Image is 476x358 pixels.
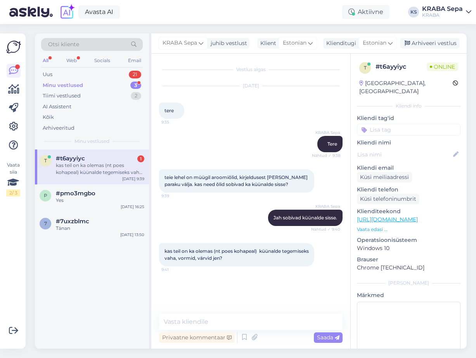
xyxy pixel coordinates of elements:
[208,39,247,47] div: juhib vestlust
[273,215,337,221] span: Jah sobivad küünalde sisse.
[359,79,453,96] div: [GEOGRAPHIC_DATA], [GEOGRAPHIC_DATA]
[6,162,20,196] div: Vaata siia
[43,103,71,111] div: AI Assistent
[357,194,419,204] div: Küsi telefoninumbrit
[357,103,460,109] div: Kliendi info
[74,138,109,145] span: Minu vestlused
[43,71,52,78] div: Uus
[161,119,190,125] span: 9:35
[56,155,85,162] span: #t6ayyiyc
[122,176,144,182] div: [DATE] 9:39
[422,6,471,18] a: KRABA SepaKRABA
[357,255,460,264] p: Brauser
[59,4,75,20] img: explore-ai
[364,65,367,71] span: t
[43,92,81,100] div: Tiimi vestlused
[164,248,310,261] span: kas teil on ka olemas (nt poes kohapeal) küünalde tegemiseks vaha, vormid, värvid jen?
[342,5,389,19] div: Aktiivne
[163,39,197,47] span: KRABA Sepa
[159,82,343,89] div: [DATE]
[408,7,419,17] div: KS
[43,124,74,132] div: Arhiveeritud
[311,130,340,136] span: KRABA Sepa
[422,12,463,18] div: KRABA
[48,40,79,49] span: Otsi kliente
[6,189,20,196] div: 2 / 3
[357,139,460,147] p: Kliendi nimi
[43,113,54,121] div: Kõik
[357,114,460,122] p: Kliendi tag'id
[6,40,21,54] img: Askly Logo
[130,82,141,89] div: 3
[357,264,460,272] p: Chrome [TECHNICAL_ID]
[283,39,306,47] span: Estonian
[164,174,309,187] span: teie lehel on müügil aroomiõlid, kirjeldusest [PERSON_NAME] paraku välja. kas need õlid sobivad k...
[164,108,174,113] span: tere
[327,141,337,147] span: Tere
[78,5,120,19] a: Avasta AI
[357,244,460,252] p: Windows 10
[357,280,460,287] div: [PERSON_NAME]
[357,291,460,299] p: Märkmed
[422,6,463,12] div: KRABA Sepa
[56,225,144,232] div: Tänan
[400,38,460,49] div: Arhiveeri vestlus
[363,39,386,47] span: Estonian
[137,155,144,162] div: 1
[357,124,460,136] input: Lisa tag
[357,150,452,159] input: Lisa nimi
[357,226,460,233] p: Vaata edasi ...
[93,56,112,66] div: Socials
[56,197,144,204] div: Yes
[357,236,460,244] p: Operatsioonisüsteem
[121,204,144,210] div: [DATE] 16:25
[56,190,95,197] span: #pmo3mgbo
[357,186,460,194] p: Kliendi telefon
[311,153,340,158] span: Nähtud ✓ 9:38
[311,226,340,232] span: Nähtud ✓ 9:40
[131,92,141,100] div: 2
[65,56,78,66] div: Web
[41,56,50,66] div: All
[311,203,340,209] span: KRABA Sepa
[129,71,141,78] div: 21
[257,39,276,47] div: Klient
[159,332,235,343] div: Privaatne kommentaar
[44,221,47,226] span: 7
[159,66,343,73] div: Vestlus algas
[126,56,143,66] div: Email
[317,334,339,341] span: Saada
[56,162,144,176] div: kas teil on ka olemas (nt poes kohapeal) küünalde tegemiseks vaha, vormid, värvid jen?
[161,267,190,273] span: 9:41
[357,216,418,223] a: [URL][DOMAIN_NAME]
[357,172,412,182] div: Küsi meiliaadressi
[120,232,144,238] div: [DATE] 13:50
[376,62,427,71] div: # t6ayyiyc
[43,82,83,89] div: Minu vestlused
[56,218,89,225] span: #7uxzblmc
[357,207,460,215] p: Klienditeekond
[44,158,47,163] span: t
[427,63,458,71] span: Online
[161,193,190,199] span: 9:39
[323,39,356,47] div: Klienditugi
[44,193,47,198] span: p
[357,164,460,172] p: Kliendi email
